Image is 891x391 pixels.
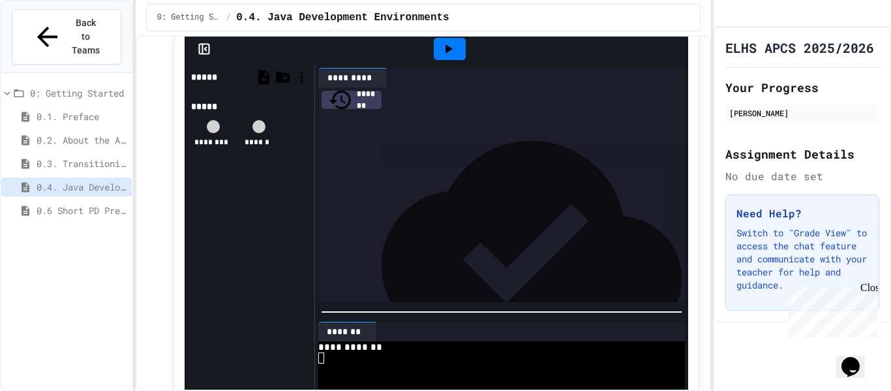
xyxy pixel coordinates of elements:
h2: Your Progress [725,78,879,97]
span: Back to Teams [70,16,101,57]
div: Chat with us now!Close [5,5,90,83]
span: / [226,12,231,23]
div: No due date set [725,168,879,184]
h2: Assignment Details [725,145,879,163]
iframe: chat widget [836,339,878,378]
span: 0: Getting Started [30,86,127,100]
span: 0.4. Java Development Environments [37,180,127,194]
span: 0.4. Java Development Environments [236,10,449,25]
span: 0.6 Short PD Pretest [37,204,127,217]
span: 0.1. Preface [37,110,127,123]
h3: Need Help? [736,206,868,221]
span: 0: Getting Started [157,12,221,23]
p: Switch to "Grade View" to access the chat feature and communicate with your teacher for help and ... [736,227,868,292]
h1: ELHS APCS 2025/2026 [725,39,874,57]
iframe: chat widget [783,282,878,337]
button: Back to Teams [12,9,121,65]
span: 0.2. About the AP CSA Exam [37,133,127,147]
span: 0.3. Transitioning from AP CSP to AP CSA [37,157,127,170]
div: [PERSON_NAME] [729,107,875,119]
